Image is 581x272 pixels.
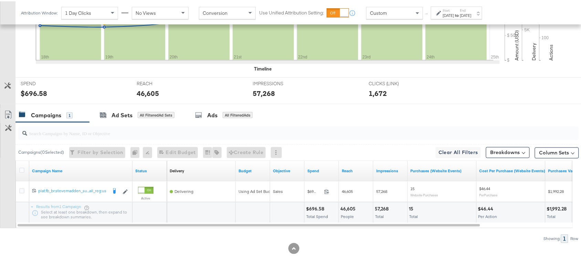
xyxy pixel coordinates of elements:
text: Actions [548,43,554,59]
div: All Filtered Ads [223,111,253,117]
span: Total [410,213,418,218]
span: Total Spend [306,213,328,218]
a: The total amount spent to date. [307,167,336,173]
a: Shows the current state of your Ad Campaign. [135,167,164,173]
label: End: [460,7,472,11]
span: 46,605 [342,188,353,193]
div: 1 [561,233,568,242]
a: The number of people your ad was served to. [342,167,371,173]
a: The number of times a purchase was made tracked by your Custom Audience pixel on your website aft... [411,167,474,173]
div: $696.58 [306,205,326,211]
sub: Website Purchases [411,192,439,196]
a: Your campaign's objective. [273,167,302,173]
div: 57,268 [375,205,391,211]
span: Total [375,213,384,218]
span: Total [547,213,556,218]
input: Search Campaigns by Name, ID or Objective [27,122,528,136]
div: Ads [207,110,218,118]
div: plat:fb_br:stevemadden_su...all_reg:us [38,187,107,193]
button: Breakdowns [486,146,530,157]
span: Conversion [203,9,228,15]
div: $1,992.28 [547,205,569,211]
label: Use Unified Attribution Setting: [259,8,324,15]
div: Campaigns ( 0 Selected) [18,148,64,154]
div: $46.44 [478,205,496,211]
a: plat:fb_br:stevemadden_su...all_reg:us [38,187,107,194]
span: Custom [370,9,387,15]
sub: Per Purchase [479,192,498,196]
div: All Filtered Ad Sets [138,111,175,117]
div: Delivery [170,167,184,173]
span: ↑ [424,12,430,14]
div: Ad Sets [112,110,133,118]
a: The number of times your ad was served. On mobile apps an ad is counted as served the first time ... [376,167,405,173]
a: Your campaign name. [32,167,130,173]
div: 57,268 [253,87,275,97]
div: [DATE] [460,11,472,17]
span: Sales [273,188,283,193]
span: Delivering [175,188,193,193]
label: Active [138,195,154,199]
button: Column Sets [535,146,579,157]
span: No Views [136,9,156,15]
span: $696.58 [307,188,321,193]
div: Timeline [254,64,272,71]
span: Clear All Filters [439,147,478,156]
span: IMPRESSIONS [253,79,304,86]
button: Clear All Filters [436,146,481,157]
div: $696.58 [21,87,47,97]
span: Per Action [478,213,497,218]
text: Delivery [531,42,537,59]
div: Using Ad Set Budget [239,188,277,193]
a: The maximum amount you're willing to spend on your ads, on average each day or over the lifetime ... [239,167,267,173]
span: SPEND [21,79,72,86]
div: Showing: [543,235,561,240]
div: 1,672 [369,87,387,97]
a: The average cost for each purchase tracked by your Custom Audience pixel on your website after pe... [479,167,546,173]
div: 0 [130,146,143,157]
div: 46,605 [137,87,159,97]
label: Start: [443,7,454,11]
a: Reflects the ability of your Ad Campaign to achieve delivery based on ad states, schedule and bud... [170,167,184,173]
div: Attribution Window: [21,9,58,14]
span: 15 [411,185,415,190]
div: 15 [409,205,416,211]
span: $1,992.28 [548,188,564,193]
div: 46,605 [340,205,358,211]
strong: to [454,11,460,17]
span: People [341,213,354,218]
div: [DATE] [443,11,454,17]
text: Amount (USD) [514,29,520,59]
span: CLICKS (LINK) [369,79,420,86]
div: Row [570,235,579,240]
div: 1 [66,111,73,117]
span: REACH [137,79,188,86]
span: 57,268 [376,188,387,193]
div: Campaigns [31,110,61,118]
span: $46.44 [479,185,490,190]
span: 1 Day Clicks [65,9,91,15]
